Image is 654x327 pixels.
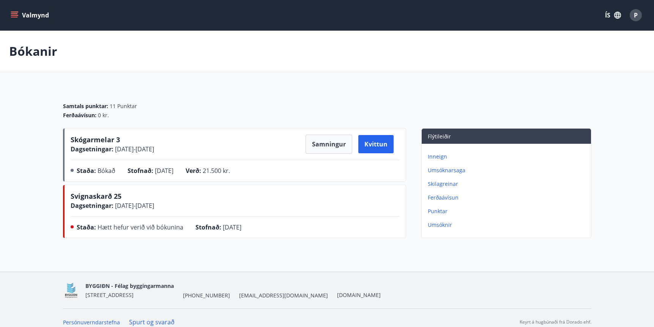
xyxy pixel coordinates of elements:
[129,318,175,326] a: Spurt og svarað
[110,102,137,110] span: 11 Punktar
[71,192,121,201] span: Svignaskarð 25
[128,167,153,175] span: Stofnað :
[428,133,451,140] span: Flýtileiðir
[77,167,96,175] span: Staða :
[428,180,588,188] p: Skilagreinar
[186,167,201,175] span: Verð :
[71,135,120,144] span: Skógarmelar 3
[428,153,588,160] p: Inneign
[195,223,221,231] span: Stofnað :
[98,112,109,119] span: 0 kr.
[85,291,134,299] span: [STREET_ADDRESS]
[203,167,230,175] span: 21.500 kr.
[85,282,174,289] span: BYGGIÐN - Félag byggingarmanna
[183,292,230,299] span: [PHONE_NUMBER]
[428,194,588,201] p: Ferðaávísun
[63,112,96,119] span: Ferðaávísun :
[239,292,328,299] span: [EMAIL_ADDRESS][DOMAIN_NAME]
[337,291,381,299] a: [DOMAIN_NAME]
[155,167,173,175] span: [DATE]
[71,201,113,210] span: Dagsetningar :
[9,8,52,22] button: menu
[634,11,638,19] span: P
[520,319,591,325] p: Keyrt á hugbúnaði frá Dorado ehf.
[428,221,588,229] p: Umsóknir
[601,8,625,22] button: ÍS
[113,201,154,210] span: [DATE] - [DATE]
[223,223,241,231] span: [DATE]
[9,43,57,60] p: Bókanir
[627,6,645,24] button: P
[358,135,394,153] button: Kvittun
[63,102,108,110] span: Samtals punktar :
[63,282,79,299] img: BKlGVmlTW1Qrz68WFGMFQUcXHWdQd7yePWMkvn3i.png
[98,223,183,231] span: Hætt hefur verið við bókunina
[77,223,96,231] span: Staða :
[98,167,115,175] span: Bókað
[71,145,113,153] span: Dagsetningar :
[306,135,352,154] button: Samningur
[113,145,154,153] span: [DATE] - [DATE]
[428,167,588,174] p: Umsóknarsaga
[63,319,120,326] a: Persónuverndarstefna
[428,208,588,215] p: Punktar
